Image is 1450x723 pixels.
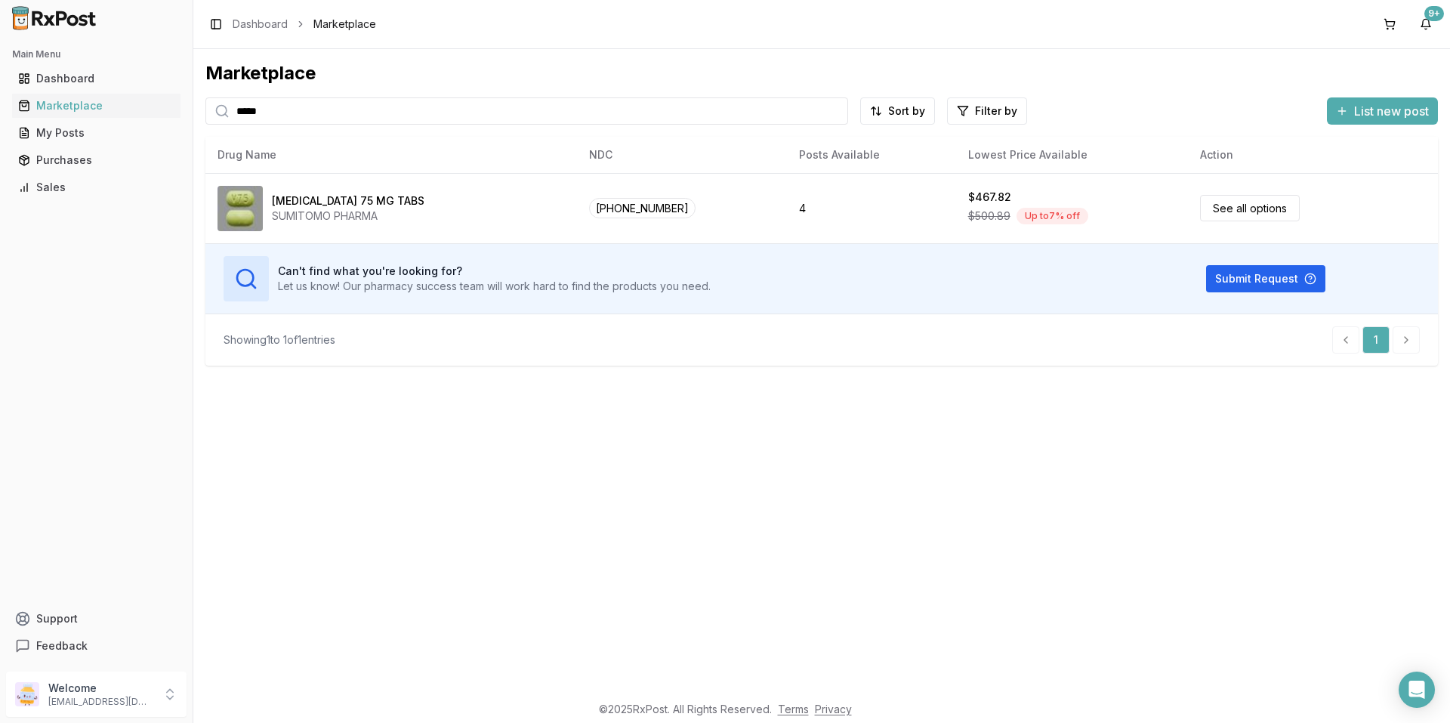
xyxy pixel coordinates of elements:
th: Lowest Price Available [956,137,1188,173]
span: Filter by [975,104,1017,119]
a: Dashboard [12,65,180,92]
a: Privacy [815,703,852,715]
button: Filter by [947,97,1027,125]
div: Up to 7 % off [1017,208,1088,224]
a: Dashboard [233,17,288,32]
div: 9+ [1424,6,1444,21]
div: SUMITOMO PHARMA [272,209,424,224]
button: Purchases [6,148,187,172]
span: List new post [1354,102,1429,120]
th: Drug Name [205,137,577,173]
td: 4 [787,173,955,243]
img: Gemtesa 75 MG TABS [217,186,263,231]
div: $467.82 [968,190,1011,205]
h2: Main Menu [12,48,180,60]
a: Terms [778,703,809,715]
button: My Posts [6,121,187,145]
button: Support [6,605,187,632]
div: Marketplace [18,98,174,113]
a: See all options [1200,195,1300,221]
a: Sales [12,174,180,201]
img: User avatar [15,682,39,706]
button: 9+ [1414,12,1438,36]
a: Marketplace [12,92,180,119]
p: [EMAIL_ADDRESS][DOMAIN_NAME] [48,696,153,708]
th: Action [1188,137,1438,173]
a: My Posts [12,119,180,147]
p: Let us know! Our pharmacy success team will work hard to find the products you need. [278,279,711,294]
button: Submit Request [1206,265,1325,292]
h3: Can't find what you're looking for? [278,264,711,279]
span: [PHONE_NUMBER] [589,198,696,218]
span: Marketplace [313,17,376,32]
button: Marketplace [6,94,187,118]
div: Showing 1 to 1 of 1 entries [224,332,335,348]
div: Dashboard [18,71,174,86]
button: Feedback [6,632,187,660]
nav: breadcrumb [233,17,376,32]
button: Sort by [860,97,935,125]
div: My Posts [18,125,174,141]
button: Sales [6,175,187,199]
span: $500.89 [968,209,1010,224]
button: List new post [1327,97,1438,125]
p: Welcome [48,681,153,696]
a: List new post [1327,105,1438,120]
th: Posts Available [787,137,955,173]
span: Feedback [36,638,88,653]
div: Marketplace [205,61,1438,85]
div: [MEDICAL_DATA] 75 MG TABS [272,193,424,209]
div: Purchases [18,153,174,168]
div: Open Intercom Messenger [1399,672,1435,708]
th: NDC [577,137,787,173]
a: Purchases [12,147,180,174]
span: Sort by [888,104,925,119]
div: Sales [18,180,174,195]
a: 1 [1362,326,1390,354]
button: Dashboard [6,66,187,91]
nav: pagination [1332,326,1420,354]
img: RxPost Logo [6,6,103,30]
